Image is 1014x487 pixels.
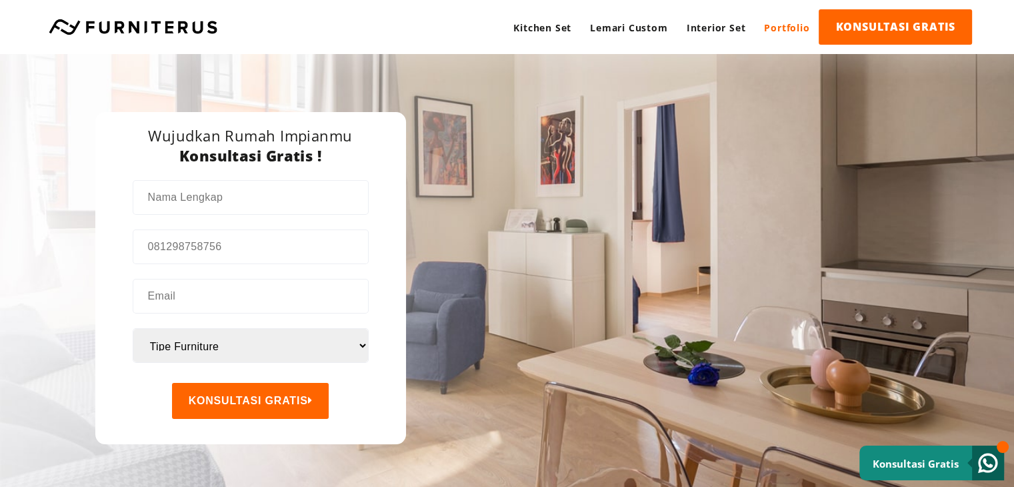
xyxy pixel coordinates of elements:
[504,9,581,46] a: Kitchen Set
[134,280,367,313] input: Email
[859,446,1004,480] a: Konsultasi Gratis
[581,9,677,46] a: Lemari Custom
[819,9,972,45] a: KONSULTASI GRATIS
[873,457,959,470] small: Konsultasi Gratis
[172,383,329,419] button: KONSULTASI GRATIS
[677,9,755,46] a: Interior Set
[133,145,369,165] h3: Konsultasi Gratis !
[134,181,367,214] input: Nama Lengkap
[755,9,819,46] a: Portfolio
[133,125,369,145] h3: Wujudkan Rumah Impianmu
[134,230,367,264] input: 081298758756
